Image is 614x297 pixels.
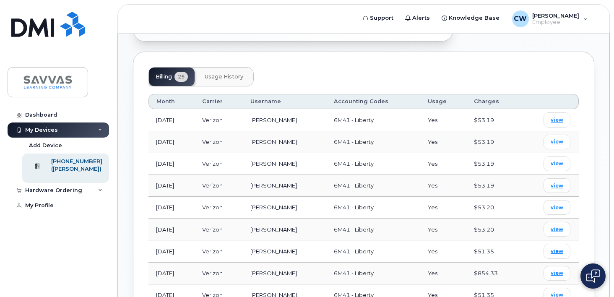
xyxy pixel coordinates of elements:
td: [DATE] [148,240,195,262]
td: [PERSON_NAME] [243,175,326,197]
span: Support [370,14,393,22]
td: Yes [420,197,466,219]
th: Charges [466,94,521,109]
td: [PERSON_NAME] [243,109,326,131]
div: $53.19 [474,182,513,190]
td: [PERSON_NAME] [243,263,326,284]
a: view [544,222,570,237]
span: 6M41 - Liberty [334,182,374,189]
td: Verizon [195,197,243,219]
td: [DATE] [148,175,195,197]
div: $51.35 [474,247,513,255]
span: view [551,116,563,124]
span: view [551,269,563,277]
span: 6M41 - Liberty [334,138,374,145]
td: Verizon [195,131,243,153]
img: Open chat [586,269,600,283]
div: $53.19 [474,116,513,124]
a: view [544,178,570,193]
td: Yes [420,109,466,131]
td: Verizon [195,263,243,284]
td: Verizon [195,175,243,197]
span: 6M41 - Liberty [334,204,374,211]
span: 6M41 - Liberty [334,226,374,233]
th: Month [148,94,195,109]
span: 6M41 - Liberty [334,117,374,123]
td: [DATE] [148,109,195,131]
td: [DATE] [148,153,195,175]
td: [PERSON_NAME] [243,240,326,262]
a: view [544,244,570,258]
span: CW [514,14,527,24]
th: Carrier [195,94,243,109]
span: view [551,182,563,190]
td: [PERSON_NAME] [243,219,326,240]
span: 6M41 - Liberty [334,160,374,167]
a: Alerts [399,10,436,26]
td: Verizon [195,153,243,175]
div: $53.19 [474,160,513,168]
td: [PERSON_NAME] [243,131,326,153]
a: view [544,156,570,171]
a: view [544,266,570,281]
span: view [551,160,563,167]
span: view [551,204,563,211]
span: 6M41 - Liberty [334,270,374,276]
td: Yes [420,219,466,240]
th: Usage [420,94,466,109]
td: Yes [420,131,466,153]
a: view [544,112,570,127]
td: [DATE] [148,219,195,240]
td: Verizon [195,219,243,240]
div: $854.33 [474,269,513,277]
a: view [544,135,570,149]
span: view [551,226,563,233]
span: view [551,247,563,255]
span: Employee [532,19,579,26]
span: view [551,138,563,146]
div: Christopher Wilson [506,10,594,27]
span: Alerts [412,14,430,22]
a: Support [357,10,399,26]
td: [DATE] [148,263,195,284]
a: Knowledge Base [436,10,505,26]
td: Verizon [195,109,243,131]
td: Yes [420,240,466,262]
th: Username [243,94,326,109]
td: [DATE] [148,131,195,153]
span: Knowledge Base [449,14,500,22]
span: [PERSON_NAME] [532,12,579,19]
td: Yes [420,263,466,284]
div: $53.20 [474,226,513,234]
th: Accounting Codes [326,94,421,109]
td: [DATE] [148,197,195,219]
span: 6M41 - Liberty [334,248,374,255]
div: $53.19 [474,138,513,146]
div: $53.20 [474,203,513,211]
td: [PERSON_NAME] [243,197,326,219]
a: view [544,200,570,215]
td: [PERSON_NAME] [243,153,326,175]
td: Yes [420,153,466,175]
span: Usage History [205,73,243,80]
td: Yes [420,175,466,197]
td: Verizon [195,240,243,262]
